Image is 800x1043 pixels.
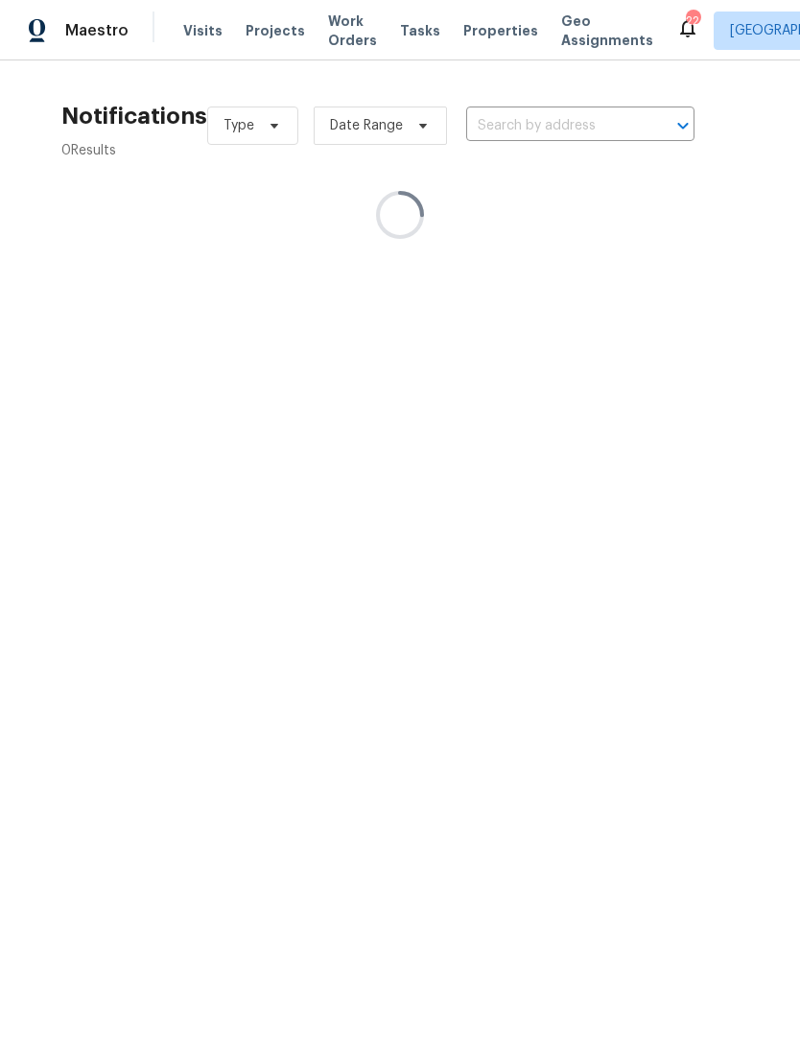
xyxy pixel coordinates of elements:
span: Type [224,116,254,135]
span: Projects [246,21,305,40]
div: 0 Results [61,141,207,160]
span: Tasks [400,24,440,37]
h2: Notifications [61,107,207,126]
div: 22 [686,12,699,31]
span: Visits [183,21,223,40]
span: Work Orders [328,12,377,50]
button: Open [670,112,696,139]
span: Date Range [330,116,403,135]
input: Search by address [466,111,641,141]
span: Geo Assignments [561,12,653,50]
span: Properties [463,21,538,40]
span: Maestro [65,21,129,40]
